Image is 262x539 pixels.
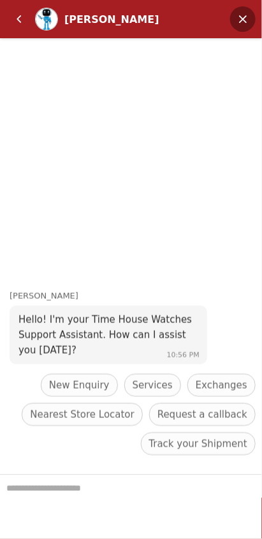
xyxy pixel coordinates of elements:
div: [PERSON_NAME] [64,13,186,25]
div: Nearest Store Locator [22,403,143,426]
img: Profile picture of Zoe [36,8,57,30]
em: Back [6,6,32,32]
div: Request a callback [149,403,256,426]
span: Track your Shipment [149,436,247,452]
span: Request a callback [157,407,247,422]
em: Minimize [230,6,256,32]
div: [PERSON_NAME] [10,290,262,303]
span: New Enquiry [49,378,110,393]
span: Nearest Store Locator [30,407,135,422]
span: 10:56 PM [167,351,200,359]
div: New Enquiry [41,374,118,397]
div: Services [124,374,181,397]
div: Exchanges [187,374,256,397]
div: Track your Shipment [141,433,256,456]
span: Hello! I'm your Time House Watches Support Assistant. How can I assist you [DATE]? [18,314,192,356]
span: Exchanges [196,378,247,393]
span: Services [133,378,173,393]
